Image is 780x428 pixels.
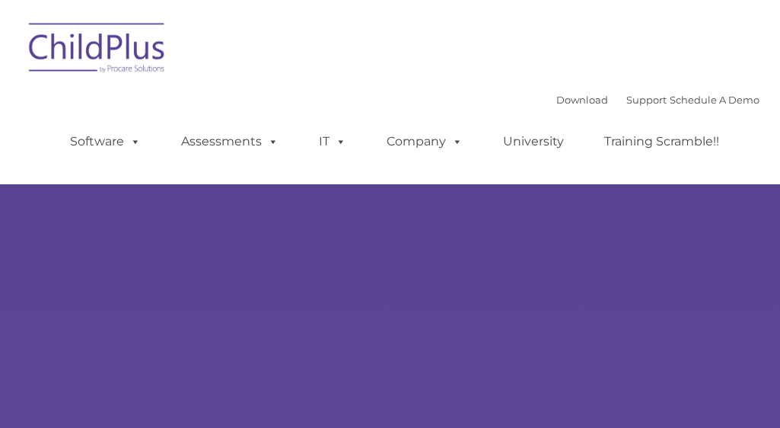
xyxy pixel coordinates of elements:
[371,126,478,157] a: Company
[21,12,174,88] img: ChildPlus by Procare Solutions
[166,126,294,157] a: Assessments
[556,94,608,106] a: Download
[304,126,361,157] a: IT
[589,126,734,157] a: Training Scramble!!
[55,126,156,157] a: Software
[626,94,667,106] a: Support
[670,94,759,106] a: Schedule A Demo
[488,126,579,157] a: University
[556,94,759,106] font: |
